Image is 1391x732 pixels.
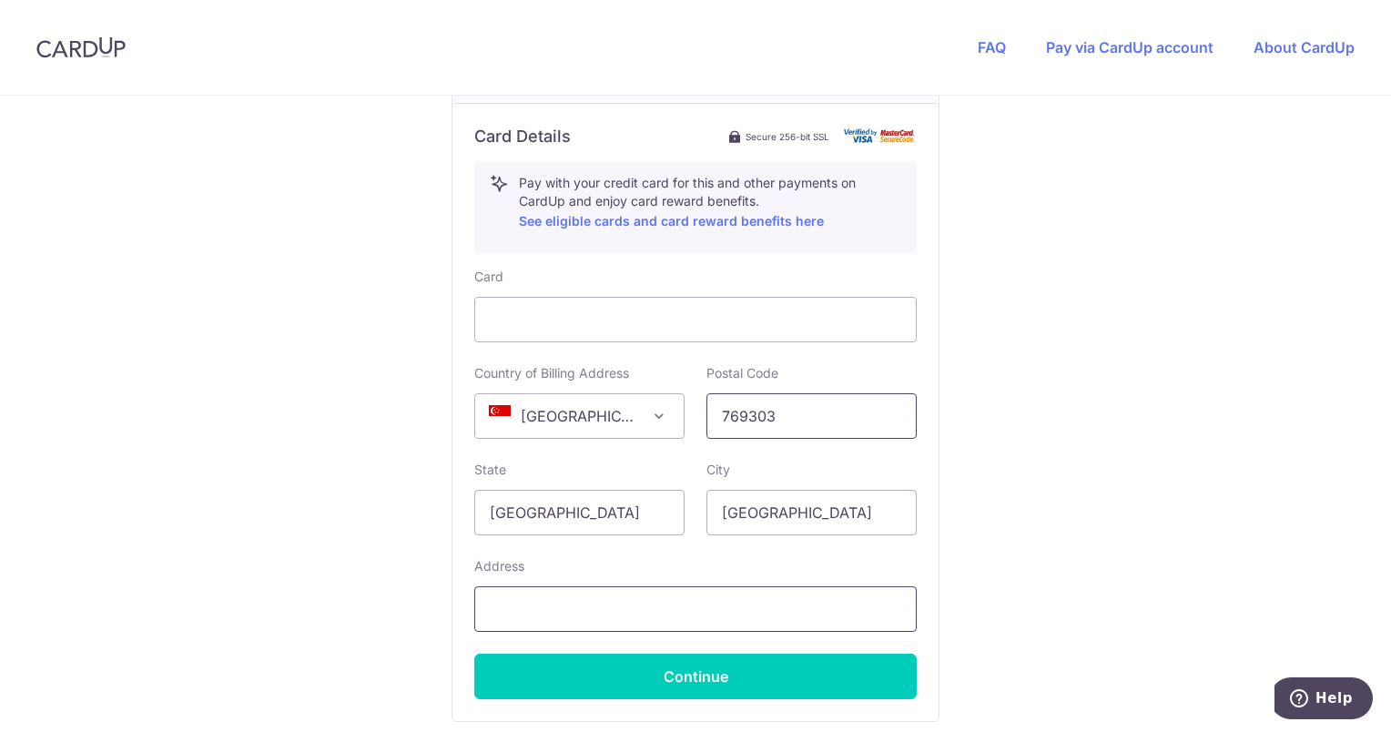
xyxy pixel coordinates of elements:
img: card secure [844,128,917,144]
label: State [474,461,506,479]
a: FAQ [978,38,1006,56]
input: Example 123456 [706,393,917,439]
label: Address [474,557,524,575]
label: City [706,461,730,479]
iframe: Secure card payment input frame [490,309,901,330]
button: Continue [474,654,917,699]
span: Singapore [475,394,684,438]
a: About CardUp [1254,38,1355,56]
a: Pay via CardUp account [1046,38,1213,56]
label: Country of Billing Address [474,364,629,382]
h6: Card Details [474,126,571,147]
span: Secure 256-bit SSL [746,129,829,144]
label: Postal Code [706,364,778,382]
label: Card [474,268,503,286]
p: Pay with your credit card for this and other payments on CardUp and enjoy card reward benefits. [519,174,901,232]
img: CardUp [36,36,126,58]
iframe: Opens a widget where you can find more information [1274,677,1373,723]
span: Singapore [474,393,685,439]
a: See eligible cards and card reward benefits here [519,213,824,229]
